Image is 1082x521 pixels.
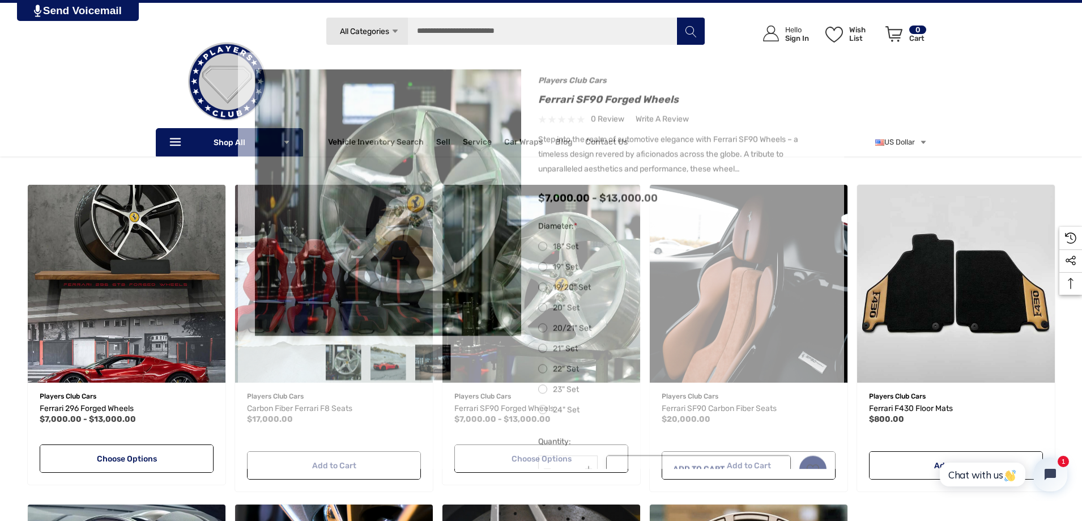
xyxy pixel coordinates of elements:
a: Wish List Wish List [820,14,880,53]
p: Shop All [156,128,303,156]
label: 18" Set [538,240,827,253]
a: All Categories Icon Arrow Down Icon Arrow Up [326,17,408,45]
label: 19" Set [538,260,827,274]
svg: Icon User Account [763,26,779,41]
iframe: Tidio Chat [927,448,1077,501]
a: Add to Cart [662,451,836,480]
span: $7,000.00 - $13,000.00 [538,192,658,204]
p: Cart [909,34,926,43]
svg: Icon Arrow Down [391,27,399,36]
a: Add to Cart [247,451,421,480]
span: $7,000.00 - $13,000.00 [40,414,136,424]
span: Ferrari F430 Floor Mats [869,404,953,413]
a: Carbon Fiber Ferrari F8 Seats,$17,000.00 [235,185,433,383]
img: Carbon Fiber Ferrari F8 Seats [235,185,433,383]
p: Players Club Cars [869,389,1043,404]
button: Add to Cart [606,455,791,484]
img: Players Club | Cars For Sale [171,25,284,138]
a: Add to Cart [869,451,1043,480]
a: Choose Options [40,444,214,473]
svg: Review Your Cart [885,26,902,42]
label: 23" Set [538,383,827,396]
svg: Recently Viewed [1065,232,1076,244]
a: Players Club Cars [538,75,607,85]
p: 0 [909,26,926,34]
label: 20/21" Set [538,321,827,335]
label: 20" Set [538,301,827,315]
svg: Wish List [807,463,820,476]
a: Ferrari F430 Floor Mats,$800.00 [857,185,1055,383]
span: Write a Review [636,114,689,124]
a: Ferrari 296 Forged Wheels,Price range from $7,000.00 to $13,000.00 [28,185,225,383]
img: Ferrari SF90 Wheels [370,345,406,380]
a: Wish List [799,455,827,484]
p: Hello [785,26,809,34]
a: Sign in [750,14,815,53]
span: All Categories [339,27,389,36]
a: Ferrari 296 Forged Wheels,Price range from $7,000.00 to $13,000.00 [40,402,214,416]
img: Ferrari F430 Floor Mats [857,185,1055,383]
label: Quantity: [538,435,598,448]
button: Search [676,17,705,45]
img: Ferrari SF90 Wheels [326,345,361,380]
span: $800.00 [869,414,904,424]
img: Ferrari SF90 Wheels [415,345,451,380]
label: 19/20" Set [538,281,827,294]
span: × [855,52,868,65]
a: USD [875,131,927,154]
p: Sign In [785,34,809,43]
p: Wish List [849,26,879,43]
a: Cart with 0 items [880,14,927,58]
img: Ferrari 296 Forged Wheels [28,185,225,383]
span: Step into the realm of automotive elegance with Ferrari SF90 Wheels – a timeless design revered b... [538,134,798,173]
a: Ferrari F430 Floor Mats,$800.00 [869,402,1043,416]
svg: Top [1059,278,1082,289]
a: Choose Options [454,444,628,473]
span: Ferrari 296 Forged Wheels [40,404,134,413]
label: 21" Set [538,342,827,355]
label: 24" Set [538,403,827,417]
span: 0 review [591,112,624,126]
p: Players Club Cars [40,389,214,404]
svg: Icon Line [168,136,185,149]
h1: Ferrari SF90 Forged Wheels [538,90,827,108]
svg: Wish List [825,27,843,43]
label: Diameter: [538,219,827,233]
svg: Social Media [1065,255,1076,266]
label: 22" Set [538,362,827,376]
